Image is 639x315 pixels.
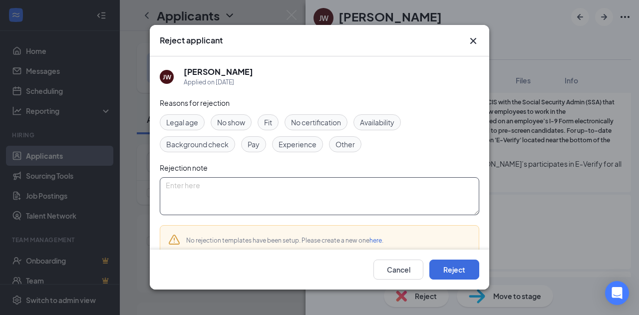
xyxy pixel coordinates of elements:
[160,98,230,107] span: Reasons for rejection
[160,163,208,172] span: Rejection note
[166,139,229,150] span: Background check
[264,117,272,128] span: Fit
[217,117,245,128] span: No show
[184,66,253,77] h5: [PERSON_NAME]
[369,237,382,244] a: here
[291,117,341,128] span: No certification
[605,281,629,305] div: Open Intercom Messenger
[467,35,479,47] button: Close
[279,139,317,150] span: Experience
[166,117,198,128] span: Legal age
[467,35,479,47] svg: Cross
[184,77,253,87] div: Applied on [DATE]
[429,260,479,280] button: Reject
[373,260,423,280] button: Cancel
[168,234,180,246] svg: Warning
[160,35,223,46] h3: Reject applicant
[163,73,171,81] div: JW
[186,237,383,244] span: No rejection templates have been setup. Please create a new one .
[248,139,260,150] span: Pay
[335,139,355,150] span: Other
[360,117,394,128] span: Availability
